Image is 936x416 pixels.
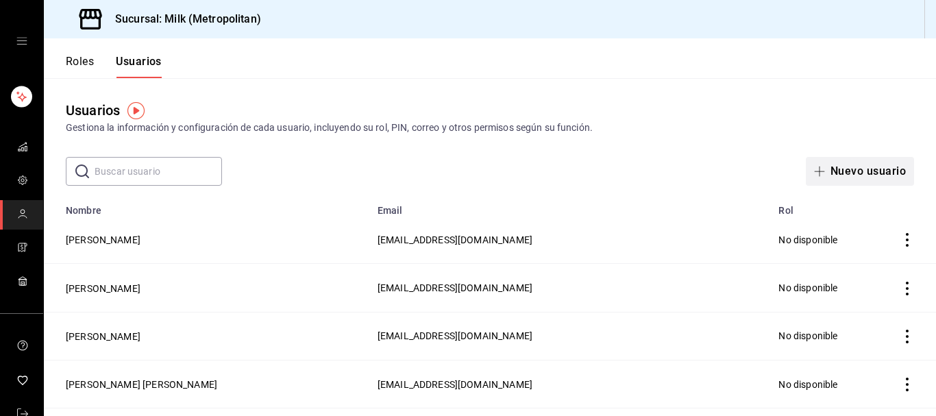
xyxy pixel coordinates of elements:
[66,330,140,343] button: [PERSON_NAME]
[770,216,872,264] td: No disponible
[378,330,532,341] span: [EMAIL_ADDRESS][DOMAIN_NAME]
[770,312,872,360] td: No disponible
[66,100,120,121] div: Usuarios
[95,158,222,185] input: Buscar usuario
[770,197,872,216] th: Rol
[66,121,914,135] div: Gestiona la información y configuración de cada usuario, incluyendo su rol, PIN, correo y otros p...
[378,234,532,245] span: [EMAIL_ADDRESS][DOMAIN_NAME]
[66,55,162,78] div: navigation tabs
[900,330,914,343] button: actions
[770,264,872,312] td: No disponible
[806,157,914,186] button: Nuevo usuario
[900,378,914,391] button: actions
[16,36,27,47] button: open drawer
[369,197,771,216] th: Email
[44,197,369,216] th: Nombre
[378,282,532,293] span: [EMAIL_ADDRESS][DOMAIN_NAME]
[378,379,532,390] span: [EMAIL_ADDRESS][DOMAIN_NAME]
[66,233,140,247] button: [PERSON_NAME]
[66,282,140,295] button: [PERSON_NAME]
[127,102,145,119] img: Tooltip marker
[900,282,914,295] button: actions
[770,360,872,408] td: No disponible
[900,233,914,247] button: actions
[66,55,94,78] button: Roles
[104,11,261,27] h3: Sucursal: Milk (Metropolitan)
[66,378,217,391] button: [PERSON_NAME] [PERSON_NAME]
[116,55,162,78] button: Usuarios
